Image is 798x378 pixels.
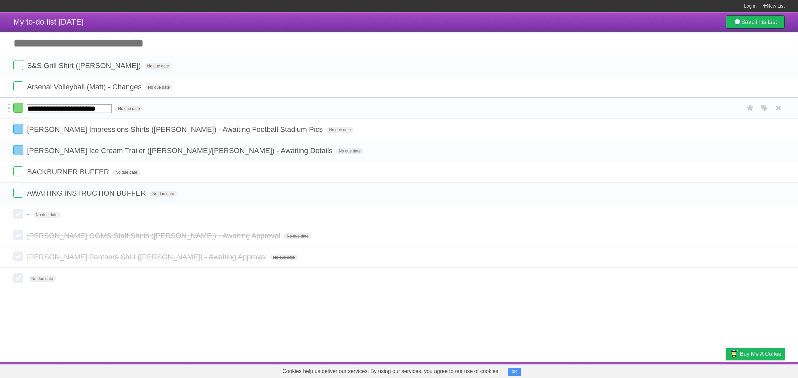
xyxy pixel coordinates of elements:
span: [PERSON_NAME] OGMS Staff Shirts ([PERSON_NAME]) - Awaiting Approval [27,232,282,240]
label: Done [13,145,23,155]
a: Buy me a coffee [726,348,785,360]
a: SaveThis List [726,15,785,29]
span: No due date [145,84,172,90]
span: No due date [115,106,142,112]
a: Privacy [717,364,734,376]
button: OK [508,368,521,376]
span: No due date [29,276,56,282]
span: No due date [284,233,311,239]
label: Done [13,81,23,91]
span: Cookies help us deliver our services. By using our services, you agree to our use of cookies. [276,365,506,378]
span: Arsenal Volleyball (Matt) - Changes [27,83,143,91]
label: Star task [744,103,757,114]
span: No due date [270,254,297,260]
label: Done [13,103,23,113]
span: No due date [327,127,353,133]
span: BACKBURNER BUFFER [27,168,111,176]
label: Done [13,60,23,70]
img: Buy me a coffee [729,348,738,359]
span: My to-do list [DATE] [13,17,84,26]
label: Done [13,230,23,240]
a: Suggest a feature [743,364,785,376]
span: No due date [150,191,177,197]
b: This List [755,19,777,25]
span: AWAITING INSTRUCTION BUFFER [27,189,148,197]
a: Terms [695,364,709,376]
span: Buy me a coffee [740,348,781,360]
span: No due date [113,169,140,175]
span: - [27,210,31,219]
span: [PERSON_NAME] Ice Cream Trailer ([PERSON_NAME]/[PERSON_NAME]) - Awaiting Details [27,146,334,155]
label: Done [13,273,23,283]
span: No due date [336,148,363,154]
label: Done [13,209,23,219]
label: Done [13,188,23,198]
label: Done [13,166,23,176]
label: Done [13,251,23,261]
span: No due date [33,212,60,218]
span: [PERSON_NAME] Impressions Shirts ([PERSON_NAME]) - Awaiting Football Stadium Pics [27,125,325,134]
span: [PERSON_NAME] Panthers Shirt ([PERSON_NAME]) - Awaiting Approval [27,253,268,261]
a: About [637,364,651,376]
span: S&S Grill Shirt ([PERSON_NAME]) [27,61,142,70]
span: No due date [145,63,172,69]
a: Developers [659,364,686,376]
label: Done [13,124,23,134]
